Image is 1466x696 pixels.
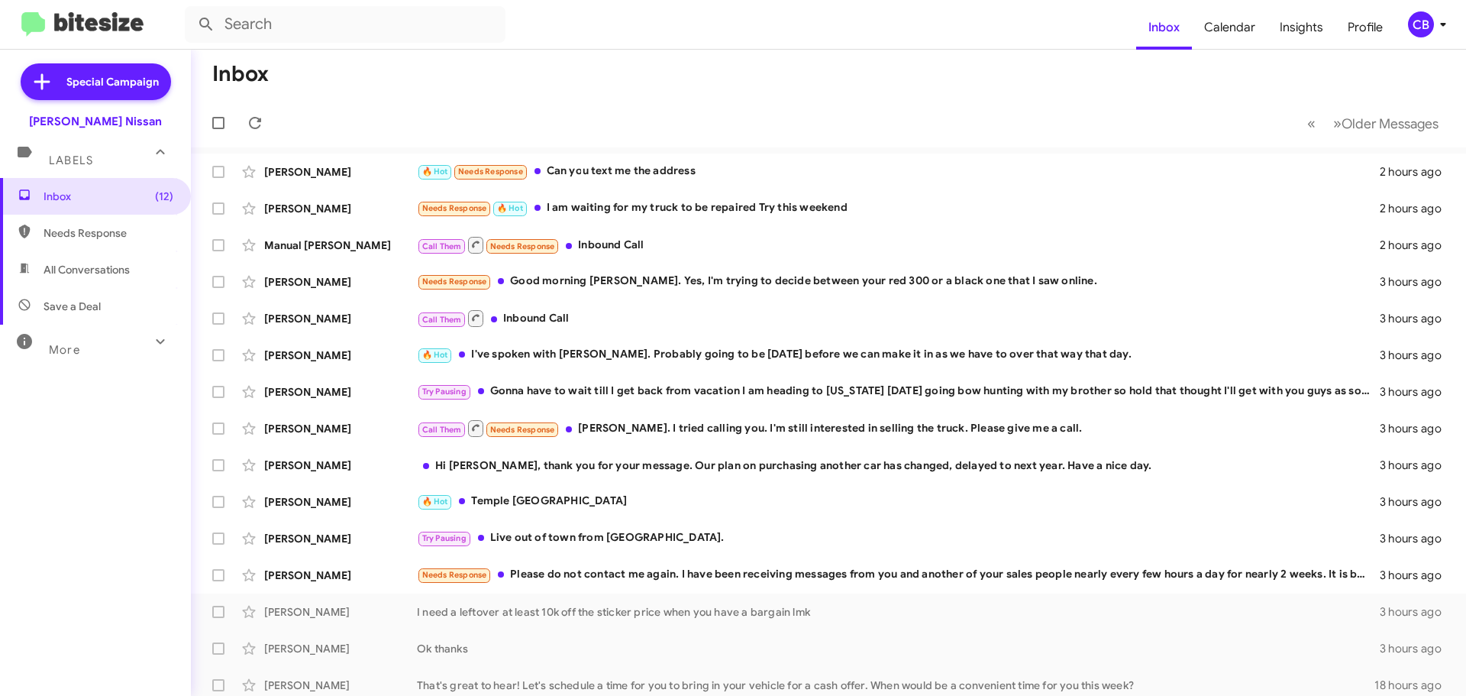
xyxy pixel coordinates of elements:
[29,114,162,129] div: [PERSON_NAME] Nissan
[264,604,417,620] div: [PERSON_NAME]
[264,201,417,216] div: [PERSON_NAME]
[1307,114,1316,133] span: «
[1380,604,1454,620] div: 3 hours ago
[264,641,417,656] div: [PERSON_NAME]
[490,425,555,435] span: Needs Response
[417,604,1380,620] div: I need a leftover at least 10k off the sticker price when you have a bargain lmk
[422,497,448,507] span: 🔥 Hot
[422,241,462,251] span: Call Them
[417,235,1380,254] div: Inbound Call
[264,348,417,363] div: [PERSON_NAME]
[422,277,487,286] span: Needs Response
[1380,494,1454,510] div: 3 hours ago
[264,164,417,180] div: [PERSON_NAME]
[417,309,1380,328] div: Inbound Call
[422,350,448,360] span: 🔥 Hot
[1408,11,1434,37] div: CB
[264,458,417,473] div: [PERSON_NAME]
[44,225,173,241] span: Needs Response
[417,273,1380,290] div: Good morning [PERSON_NAME]. Yes, I'm trying to decide between your red 300 or a black one that I ...
[422,315,462,325] span: Call Them
[1380,238,1454,253] div: 2 hours ago
[1380,164,1454,180] div: 2 hours ago
[1380,274,1454,290] div: 3 hours ago
[44,299,101,314] span: Save a Deal
[417,641,1380,656] div: Ok thanks
[49,154,93,167] span: Labels
[422,533,467,543] span: Try Pausing
[44,189,173,204] span: Inbox
[417,529,1380,547] div: Live out of town from [GEOGRAPHIC_DATA].
[264,531,417,546] div: [PERSON_NAME]
[1380,641,1454,656] div: 3 hours ago
[1136,5,1192,50] a: Inbox
[155,189,173,204] span: (12)
[458,167,523,176] span: Needs Response
[66,74,159,89] span: Special Campaign
[1380,384,1454,400] div: 3 hours ago
[1335,5,1395,50] a: Profile
[417,346,1380,364] div: I've spoken with [PERSON_NAME]. Probably going to be [DATE] before we can make it in as we have t...
[1395,11,1449,37] button: CB
[1342,115,1439,132] span: Older Messages
[1380,348,1454,363] div: 3 hours ago
[422,387,467,397] span: Try Pausing
[1267,5,1335,50] a: Insights
[1380,531,1454,546] div: 3 hours ago
[417,566,1380,584] div: Please do not contact me again. I have been receiving messages from you and another of your sales...
[1380,201,1454,216] div: 2 hours ago
[185,6,505,43] input: Search
[497,203,523,213] span: 🔥 Hot
[422,570,487,580] span: Needs Response
[1192,5,1267,50] a: Calendar
[1333,114,1342,133] span: »
[1298,108,1325,139] button: Previous
[422,203,487,213] span: Needs Response
[264,311,417,326] div: [PERSON_NAME]
[1324,108,1448,139] button: Next
[264,568,417,583] div: [PERSON_NAME]
[417,199,1380,217] div: I am waiting for my truck to be repaired Try this weekend
[264,678,417,693] div: [PERSON_NAME]
[264,238,417,253] div: Manual [PERSON_NAME]
[21,63,171,100] a: Special Campaign
[417,419,1380,438] div: [PERSON_NAME]. I tried calling you. I'm still interested in selling the truck. Please give me a c...
[422,167,448,176] span: 🔥 Hot
[264,274,417,290] div: [PERSON_NAME]
[212,62,269,86] h1: Inbox
[1380,421,1454,436] div: 3 hours ago
[490,241,555,251] span: Needs Response
[417,678,1374,693] div: That's great to hear! Let's schedule a time for you to bring in your vehicle for a cash offer. Wh...
[49,343,80,357] span: More
[264,421,417,436] div: [PERSON_NAME]
[264,494,417,510] div: [PERSON_NAME]
[1299,108,1448,139] nav: Page navigation example
[417,458,1380,473] div: Hi [PERSON_NAME], thank you for your message. Our plan on purchasing another car has changed, del...
[1374,678,1454,693] div: 18 hours ago
[1380,311,1454,326] div: 3 hours ago
[44,262,130,277] span: All Conversations
[1380,568,1454,583] div: 3 hours ago
[417,163,1380,180] div: Can you text me the address
[264,384,417,400] div: [PERSON_NAME]
[417,383,1380,400] div: Gonna have to wait till I get back from vacation I am heading to [US_STATE] [DATE] going bow hunt...
[1380,458,1454,473] div: 3 hours ago
[422,425,462,435] span: Call Them
[417,493,1380,510] div: Temple [GEOGRAPHIC_DATA]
